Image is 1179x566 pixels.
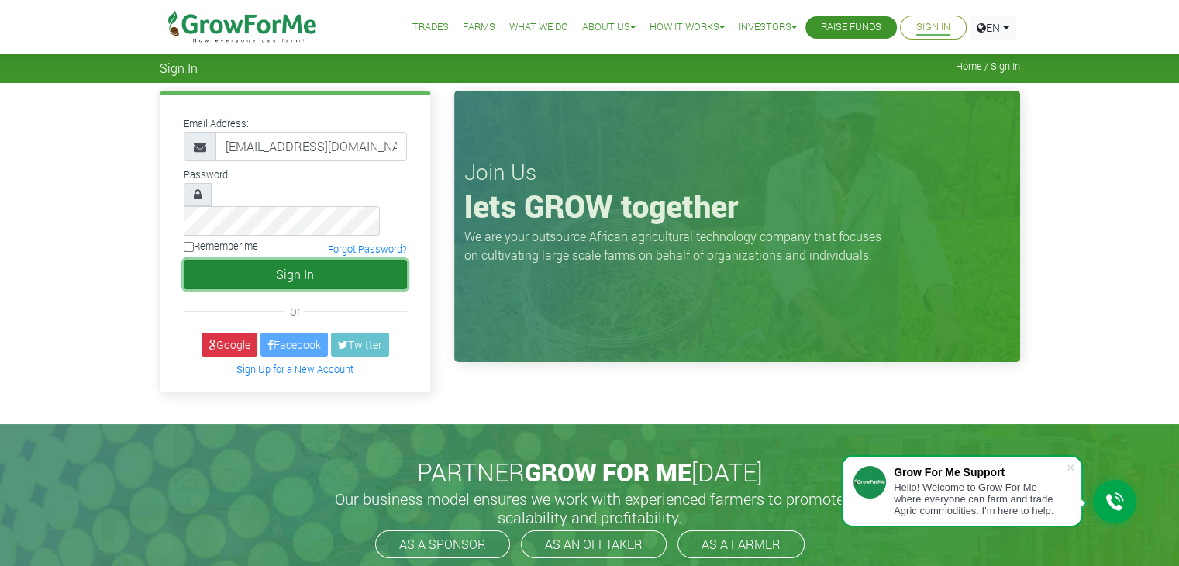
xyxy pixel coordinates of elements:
label: Email Address: [184,116,249,131]
a: EN [970,16,1016,40]
label: Remember me [184,239,258,254]
p: We are your outsource African agricultural technology company that focuses on cultivating large s... [464,227,891,264]
div: or [184,302,407,320]
h5: Our business model ensures we work with experienced farmers to promote scalability and profitabil... [319,489,861,526]
a: AS AN OFFTAKER [521,530,667,558]
input: Remember me [184,242,194,252]
a: AS A FARMER [677,530,805,558]
input: Email Address [215,132,407,161]
a: Sign Up for a New Account [236,363,353,375]
a: Raise Funds [821,19,881,36]
a: What We Do [509,19,568,36]
h3: Join Us [464,159,1010,185]
a: Forgot Password? [328,243,407,255]
a: Investors [739,19,797,36]
label: Password: [184,167,230,182]
div: Grow For Me Support [894,466,1066,478]
a: AS A SPONSOR [375,530,510,558]
h2: PARTNER [DATE] [166,457,1014,487]
a: Trades [412,19,449,36]
a: How it Works [650,19,725,36]
span: Sign In [160,60,198,75]
a: Google [202,333,257,357]
span: GROW FOR ME [525,455,691,488]
span: Home / Sign In [956,60,1020,72]
button: Sign In [184,260,407,289]
a: Farms [463,19,495,36]
div: Hello! Welcome to Grow For Me where everyone can farm and trade Agric commodities. I'm here to help. [894,481,1066,516]
a: Sign In [916,19,950,36]
h1: lets GROW together [464,188,1010,225]
a: About Us [582,19,636,36]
